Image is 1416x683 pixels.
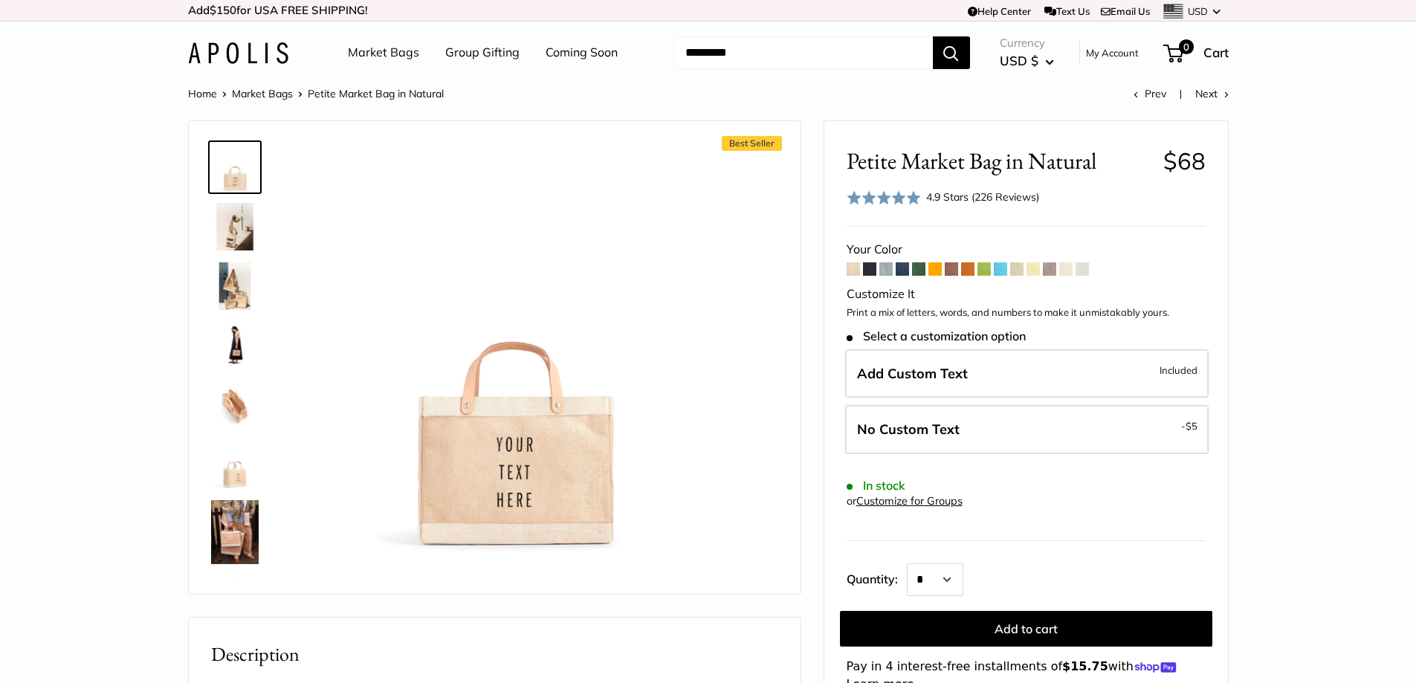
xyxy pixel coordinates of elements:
[926,189,1039,205] div: 4.9 Stars (226 Reviews)
[1188,5,1208,17] span: USD
[857,421,960,438] span: No Custom Text
[847,479,905,493] span: In stock
[210,3,236,17] span: $150
[1195,87,1229,100] a: Next
[847,305,1206,320] p: Print a mix of letters, words, and numbers to make it unmistakably yours.
[856,494,963,508] a: Customize for Groups
[208,140,262,194] a: Petite Market Bag in Natural
[211,143,259,191] img: Petite Market Bag in Natural
[847,239,1206,261] div: Your Color
[1000,53,1038,68] span: USD $
[211,576,259,624] img: Petite Market Bag in Natural
[847,283,1206,305] div: Customize It
[1178,39,1193,54] span: 0
[840,611,1212,647] button: Add to cart
[1134,87,1166,100] a: Prev
[847,559,907,596] label: Quantity:
[1101,5,1150,17] a: Email Us
[188,42,288,64] img: Apolis
[188,87,217,100] a: Home
[211,322,259,369] img: Petite Market Bag in Natural
[211,441,259,488] img: Petite Market Bag in Natural
[211,262,259,310] img: description_The Original Market bag in its 4 native styles
[308,143,718,554] img: Petite Market Bag in Natural
[208,438,262,491] a: Petite Market Bag in Natural
[1044,5,1090,17] a: Text Us
[211,500,259,564] img: Petite Market Bag in Natural
[722,136,782,151] span: Best Seller
[673,36,933,69] input: Search...
[546,42,618,64] a: Coming Soon
[1000,33,1054,54] span: Currency
[188,84,444,103] nav: Breadcrumb
[847,329,1026,343] span: Select a customization option
[1160,361,1197,379] span: Included
[847,187,1040,208] div: 4.9 Stars (226 Reviews)
[847,147,1152,175] span: Petite Market Bag in Natural
[1181,417,1197,435] span: -
[1163,146,1206,175] span: $68
[211,640,778,669] h2: Description
[211,203,259,250] img: description_Effortless style that elevates every moment
[208,497,262,567] a: Petite Market Bag in Natural
[208,378,262,432] a: description_Spacious inner area with room for everything.
[857,365,968,382] span: Add Custom Text
[968,5,1031,17] a: Help Center
[445,42,520,64] a: Group Gifting
[348,42,419,64] a: Market Bags
[208,259,262,313] a: description_The Original Market bag in its 4 native styles
[933,36,970,69] button: Search
[232,87,293,100] a: Market Bags
[308,87,444,100] span: Petite Market Bag in Natural
[845,349,1209,398] label: Add Custom Text
[847,491,963,511] div: or
[208,573,262,627] a: Petite Market Bag in Natural
[211,381,259,429] img: description_Spacious inner area with room for everything.
[1086,44,1139,62] a: My Account
[1000,49,1054,73] button: USD $
[1186,420,1197,432] span: $5
[208,200,262,253] a: description_Effortless style that elevates every moment
[1165,41,1229,65] a: 0 Cart
[1203,45,1229,60] span: Cart
[845,405,1209,454] label: Leave Blank
[208,319,262,372] a: Petite Market Bag in Natural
